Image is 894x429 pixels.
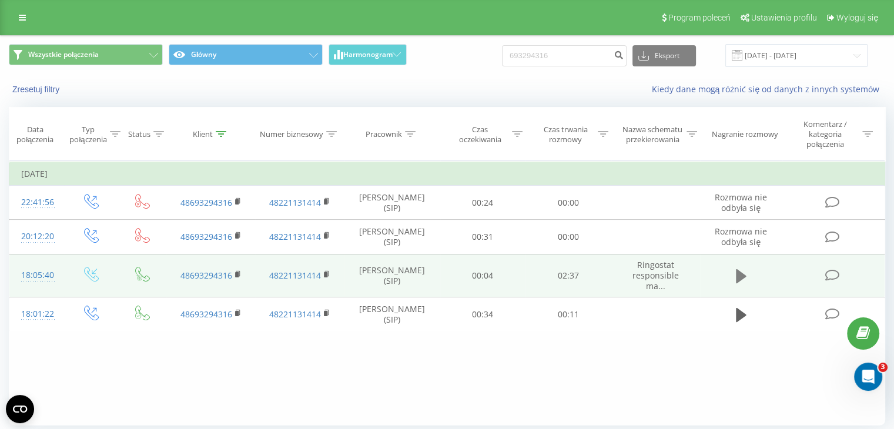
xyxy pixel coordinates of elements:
div: 20:12:20 [21,225,52,248]
td: [DATE] [9,162,885,186]
span: Program poleceń [668,13,731,22]
a: 48221131414 [269,309,321,320]
a: Kiedy dane mogą różnić się od danych z innych systemów [651,83,885,95]
iframe: Intercom live chat [854,363,882,391]
div: 18:01:22 [21,303,52,326]
span: Wyloguj się [836,13,878,22]
span: Rozmowa nie odbyła się [715,226,767,247]
a: 48693294316 [180,197,232,208]
td: 02:37 [525,254,611,297]
div: 18:05:40 [21,264,52,287]
div: Czas oczekiwania [451,125,510,145]
div: Status [128,129,150,139]
div: Komentarz / kategoria połączenia [791,119,859,149]
td: [PERSON_NAME] (SIP) [344,297,440,331]
div: Klient [193,129,213,139]
span: Wszystkie połączenia [28,50,99,59]
div: Pracownik [366,129,402,139]
input: Wyszukiwanie według numeru [502,45,627,66]
td: 00:00 [525,220,611,254]
a: 48221131414 [269,231,321,242]
button: Główny [169,44,323,65]
a: 48693294316 [180,270,232,281]
div: Data połączenia [9,125,61,145]
span: 3 [878,363,888,372]
div: Typ połączenia [69,125,106,145]
button: Wszystkie połączenia [9,44,163,65]
button: Harmonogram [329,44,407,65]
button: Eksport [632,45,696,66]
div: 22:41:56 [21,191,52,214]
div: Numer biznesowy [260,129,323,139]
a: 48693294316 [180,231,232,242]
span: Harmonogram [343,51,393,59]
a: 48221131414 [269,197,321,208]
button: Open CMP widget [6,395,34,423]
td: [PERSON_NAME] (SIP) [344,220,440,254]
td: 00:04 [440,254,525,297]
td: [PERSON_NAME] (SIP) [344,186,440,220]
td: 00:34 [440,297,525,331]
td: [PERSON_NAME] (SIP) [344,254,440,297]
div: Nagranie rozmowy [712,129,778,139]
td: 00:24 [440,186,525,220]
div: Nazwa schematu przekierowania [622,125,684,145]
td: 00:00 [525,186,611,220]
div: Czas trwania rozmowy [536,125,595,145]
button: Zresetuj filtry [9,84,65,95]
td: 00:31 [440,220,525,254]
span: Ringostat responsible ma... [632,259,679,291]
a: 48221131414 [269,270,321,281]
td: 00:11 [525,297,611,331]
span: Rozmowa nie odbyła się [715,192,767,213]
a: 48693294316 [180,309,232,320]
span: Ustawienia profilu [751,13,817,22]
